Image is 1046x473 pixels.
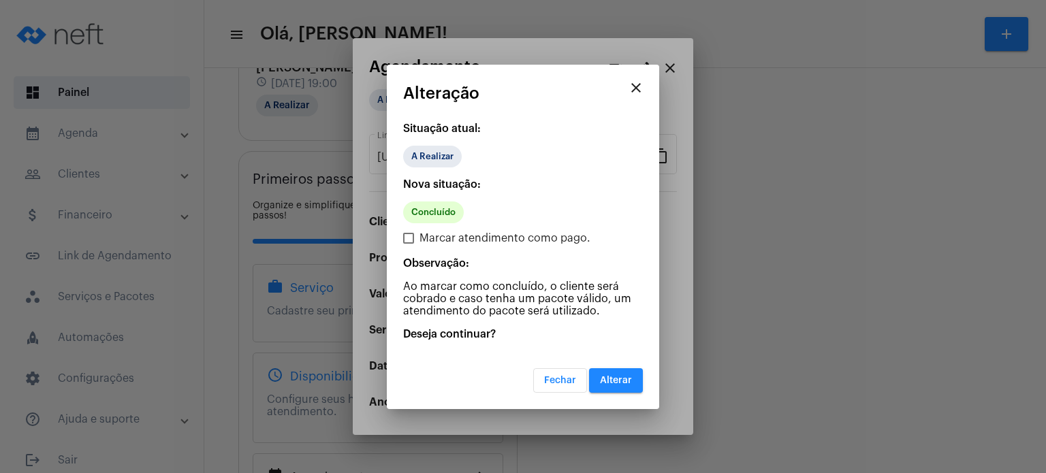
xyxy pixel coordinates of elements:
[403,280,643,317] p: Ao marcar como concluído, o cliente será cobrado e caso tenha um pacote válido, um atendimento do...
[403,328,643,340] p: Deseja continuar?
[403,84,479,102] span: Alteração
[419,230,590,246] span: Marcar atendimento como pago.
[403,146,462,167] mat-chip: A Realizar
[403,123,643,135] p: Situação atual:
[628,80,644,96] mat-icon: close
[544,376,576,385] span: Fechar
[403,201,464,223] mat-chip: Concluído
[403,178,643,191] p: Nova situação:
[600,376,632,385] span: Alterar
[403,257,643,270] p: Observação:
[533,368,587,393] button: Fechar
[589,368,643,393] button: Alterar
